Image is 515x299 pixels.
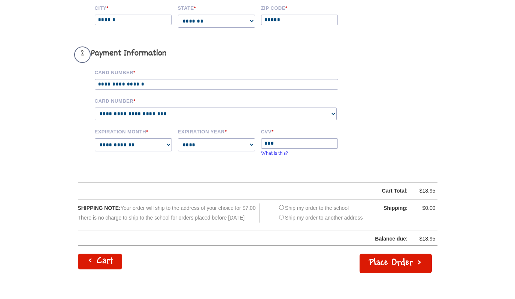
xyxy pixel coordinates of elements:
span: SHIPPING NOTE: [78,205,121,211]
span: 2 [74,46,91,63]
button: Place Order > [360,254,432,273]
div: $18.95 [413,234,436,244]
div: $18.95 [413,186,436,196]
a: < Cart [78,254,122,269]
label: Card Number [95,69,349,75]
div: Your order will ship to the address of your choice for $7.00 There is no charge to ship to the sc... [78,203,260,222]
label: Expiration Year [178,128,256,135]
div: Ship my order to the school Ship my order to another address [277,203,363,222]
div: Shipping: [370,203,408,213]
label: Card Number [95,97,349,104]
div: Balance due: [78,234,408,244]
label: CVV [261,128,339,135]
h3: Payment Information [74,46,349,63]
label: Zip code [261,4,339,11]
a: What is this? [261,151,288,156]
label: Expiration Month [95,128,173,135]
div: $0.00 [413,203,436,213]
div: Cart Total: [97,186,408,196]
label: State [178,4,256,11]
label: City [95,4,173,11]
